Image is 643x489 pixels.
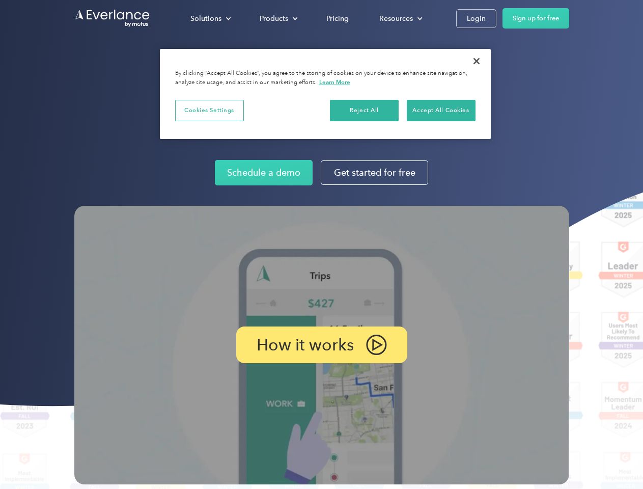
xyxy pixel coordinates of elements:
div: Login [467,12,486,25]
a: Pricing [316,10,359,28]
a: Schedule a demo [215,160,313,185]
input: Submit [75,61,126,82]
a: Login [456,9,496,28]
button: Cookies Settings [175,100,244,121]
a: Sign up for free [502,8,569,29]
a: Get started for free [321,160,428,185]
div: Pricing [326,12,349,25]
div: Solutions [180,10,239,28]
a: Go to homepage [74,9,151,28]
div: Privacy [160,49,491,139]
button: Close [465,50,488,72]
div: Solutions [190,12,221,25]
button: Accept All Cookies [407,100,476,121]
div: Products [249,10,306,28]
p: How it works [257,339,354,351]
button: Reject All [330,100,399,121]
a: More information about your privacy, opens in a new tab [319,78,350,86]
div: Resources [369,10,431,28]
div: Resources [379,12,413,25]
div: Products [260,12,288,25]
div: By clicking “Accept All Cookies”, you agree to the storing of cookies on your device to enhance s... [175,69,476,87]
div: Cookie banner [160,49,491,139]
